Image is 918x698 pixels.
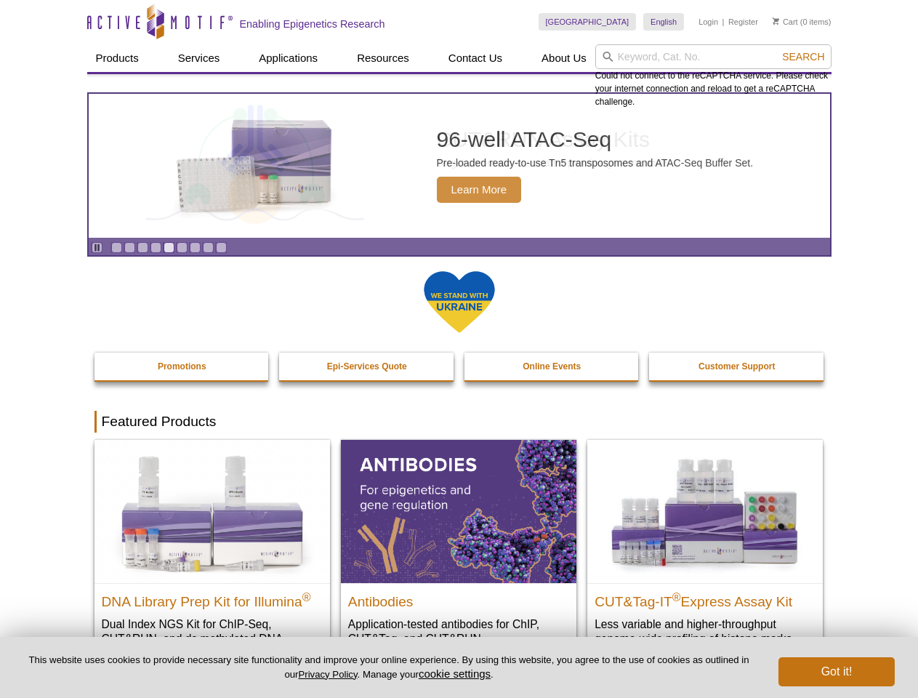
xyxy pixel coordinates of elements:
[298,669,357,680] a: Privacy Policy
[595,44,832,108] div: Could not connect to the reCAPTCHA service. Please check your internet connection and reload to g...
[87,44,148,72] a: Products
[23,654,754,681] p: This website uses cookies to provide necessary site functionality and improve your online experie...
[587,440,823,660] a: CUT&Tag-IT® Express Assay Kit CUT&Tag-IT®Express Assay Kit Less variable and higher-throughput ge...
[778,657,895,686] button: Got it!
[158,361,206,372] strong: Promotions
[595,617,816,646] p: Less variable and higher-throughput genome-wide profiling of histone marks​.
[102,617,323,661] p: Dual Index NGS Kit for ChIP-Seq, CUT&RUN, and ds methylated DNA assays.
[111,242,122,253] a: Go to slide 1
[773,17,798,27] a: Cart
[94,411,824,433] h2: Featured Products
[778,50,829,63] button: Search
[773,13,832,31] li: (0 items)
[302,590,311,603] sup: ®
[649,353,825,380] a: Customer Support
[533,44,595,72] a: About Us
[327,361,407,372] strong: Epi-Services Quote
[216,242,227,253] a: Go to slide 9
[698,361,775,372] strong: Customer Support
[348,44,418,72] a: Resources
[423,270,496,334] img: We Stand With Ukraine
[341,440,576,582] img: All Antibodies
[419,667,491,680] button: cookie settings
[124,242,135,253] a: Go to slide 2
[643,13,684,31] a: English
[523,361,581,372] strong: Online Events
[240,17,385,31] h2: Enabling Epigenetics Research
[164,242,174,253] a: Go to slide 5
[672,590,681,603] sup: ®
[177,242,188,253] a: Go to slide 6
[595,44,832,69] input: Keyword, Cat. No.
[89,94,830,238] a: Active Motif Kit photo 96-well ATAC-Seq Pre-loaded ready-to-use Tn5 transposomes and ATAC-Seq Buf...
[539,13,637,31] a: [GEOGRAPHIC_DATA]
[250,44,326,72] a: Applications
[722,13,725,31] li: |
[464,353,640,380] a: Online Events
[279,353,455,380] a: Epi-Services Quote
[137,242,148,253] a: Go to slide 3
[698,17,718,27] a: Login
[348,617,569,646] p: Application-tested antibodies for ChIP, CUT&Tag, and CUT&RUN.
[773,17,779,25] img: Your Cart
[94,440,330,582] img: DNA Library Prep Kit for Illumina
[190,242,201,253] a: Go to slide 7
[437,156,754,169] p: Pre-loaded ready-to-use Tn5 transposomes and ATAC-Seq Buffer Set.
[782,51,824,63] span: Search
[89,94,830,238] article: 96-well ATAC-Seq
[169,44,229,72] a: Services
[587,440,823,582] img: CUT&Tag-IT® Express Assay Kit
[92,242,102,253] a: Toggle autoplay
[437,177,522,203] span: Learn More
[341,440,576,660] a: All Antibodies Antibodies Application-tested antibodies for ChIP, CUT&Tag, and CUT&RUN.
[595,587,816,609] h2: CUT&Tag-IT Express Assay Kit
[437,129,754,151] h2: 96-well ATAC-Seq
[440,44,511,72] a: Contact Us
[102,587,323,609] h2: DNA Library Prep Kit for Illumina
[203,242,214,253] a: Go to slide 8
[348,587,569,609] h2: Antibodies
[728,17,758,27] a: Register
[150,242,161,253] a: Go to slide 4
[94,440,330,675] a: DNA Library Prep Kit for Illumina DNA Library Prep Kit for Illumina® Dual Index NGS Kit for ChIP-...
[164,111,346,220] img: Active Motif Kit photo
[94,353,270,380] a: Promotions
